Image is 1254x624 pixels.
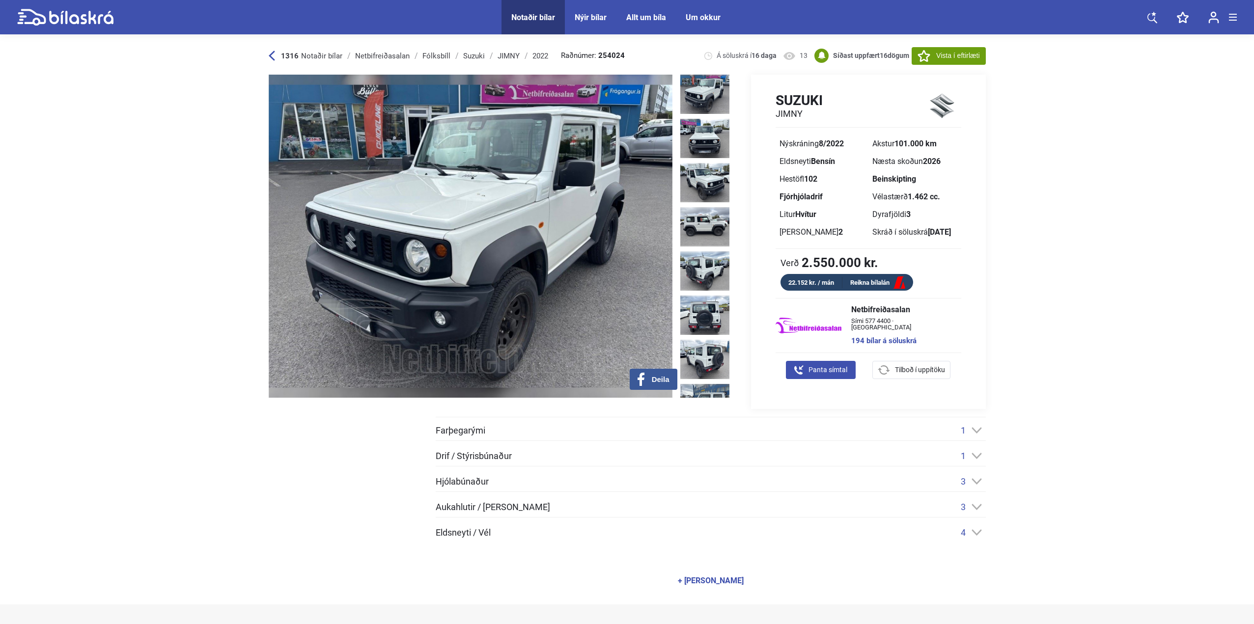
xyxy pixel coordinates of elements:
[680,251,729,291] img: 1754498469_6787977134345110785_26798441642881428.jpg
[819,139,844,148] b: 8/2022
[1208,11,1219,24] img: user-login.svg
[680,163,729,202] img: 1754498467_5194866192539428696_26798440361797207.jpg
[630,369,677,390] button: Deila
[800,51,808,60] span: 13
[961,502,966,512] span: 3
[912,47,985,65] button: Vista í eftirlæti
[780,158,864,165] div: Eldsneyti
[436,452,512,461] span: Drif / Stýrisbúnaður
[923,157,941,166] b: 2026
[780,211,864,218] div: Litur
[851,337,951,345] a: 194 bílar á söluskrá
[680,75,729,114] img: 1754498466_7604209494226013148_26798438916327988.jpg
[928,227,951,237] b: [DATE]
[532,52,548,60] div: 2022
[961,476,966,487] span: 3
[680,207,729,246] img: 1754498468_3648159710280921654_26798440987121881.jpg
[776,92,823,109] h1: Suzuki
[680,340,729,379] img: 1754498470_8987760997247257383_26798443035237465.jpg
[961,425,966,435] span: 1
[463,52,485,60] div: Suzuki
[906,210,911,219] b: 3
[780,175,864,183] div: Hestöfl
[780,140,864,148] div: Nýskráning
[626,13,666,22] a: Allt um bíla
[872,158,957,165] div: Næsta skoðun
[833,52,909,59] b: Síðast uppfært dögum
[851,306,951,314] span: Netbifreiðasalan
[961,527,966,538] span: 4
[436,503,550,512] span: Aukahlutir / [PERSON_NAME]
[808,365,847,375] span: Panta símtal
[872,211,957,218] div: Dyrafjöldi
[678,577,744,585] div: + [PERSON_NAME]
[872,174,916,184] b: Beinskipting
[838,227,843,237] b: 2
[880,52,888,59] span: 16
[717,51,777,60] span: Á söluskrá í
[752,52,777,59] b: 16 daga
[680,296,729,335] img: 1754498469_2317192445971988244_26798442384183081.jpg
[872,228,957,236] div: Skráð í söluskrá
[780,228,864,236] div: [PERSON_NAME]
[851,318,951,330] span: Sími 577 4400 · [GEOGRAPHIC_DATA]
[780,192,823,201] b: Fjórhjóladrif
[804,174,817,184] b: 102
[355,52,410,60] div: Netbifreiðasalan
[811,157,835,166] b: Bensín
[680,119,729,158] img: 1754498467_4107220241091010155_26798439633393770.jpg
[498,52,520,60] div: JIMNY
[795,210,816,219] b: Hvítur
[561,52,625,59] span: Raðnúmer:
[872,140,957,148] div: Akstur
[908,192,940,201] b: 1.462 cc.
[872,193,957,201] div: Vélastærð
[936,51,979,61] span: Vista í eftirlæti
[802,256,878,269] b: 2.550.000 kr.
[301,52,342,60] span: Notaðir bílar
[961,451,966,461] span: 1
[780,277,842,288] div: 22.152 kr. / mán
[652,375,669,384] span: Deila
[436,477,489,486] span: Hjólabúnaður
[923,92,961,120] img: logo Suzuki JIMNY
[842,277,913,289] a: Reikna bílalán
[598,52,625,59] b: 254024
[436,528,491,537] span: Eldsneyti / Vél
[575,13,607,22] a: Nýir bílar
[436,426,485,435] span: Farþegarými
[780,258,799,268] span: Verð
[776,109,823,119] h2: JIMNY
[894,139,937,148] b: 101.000 km
[511,13,555,22] a: Notaðir bílar
[281,52,299,60] b: 1316
[686,13,721,22] a: Um okkur
[895,365,945,375] span: Tilboð í uppítöku
[422,52,450,60] div: Fólksbíll
[680,384,729,423] img: 1754498471_4019467861737394821_26798443768872897.jpg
